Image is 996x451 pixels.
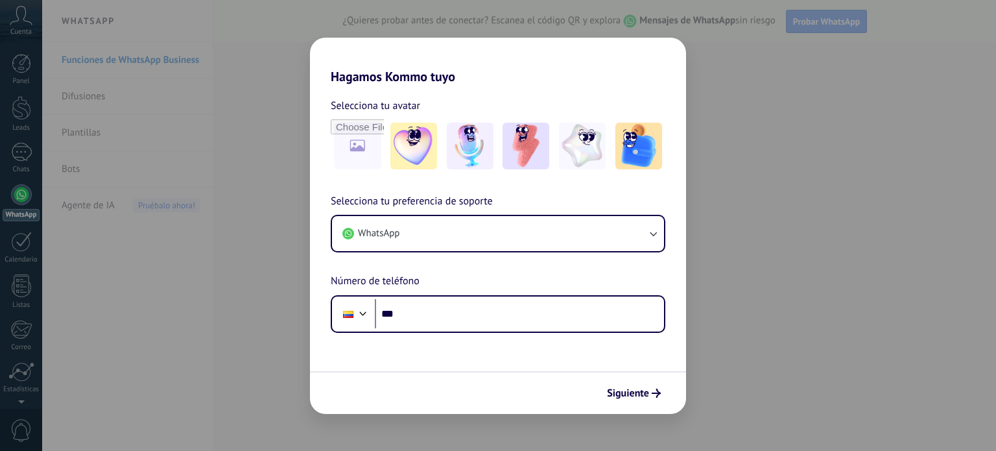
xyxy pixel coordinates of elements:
[310,38,686,84] h2: Hagamos Kommo tuyo
[358,227,399,240] span: WhatsApp
[336,300,361,328] div: Colombia: + 57
[559,123,606,169] img: -4.jpeg
[331,97,420,114] span: Selecciona tu avatar
[601,382,667,404] button: Siguiente
[447,123,493,169] img: -2.jpeg
[615,123,662,169] img: -5.jpeg
[331,193,493,210] span: Selecciona tu preferencia de soporte
[332,216,664,251] button: WhatsApp
[331,273,420,290] span: Número de teléfono
[390,123,437,169] img: -1.jpeg
[607,389,649,398] span: Siguiente
[503,123,549,169] img: -3.jpeg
